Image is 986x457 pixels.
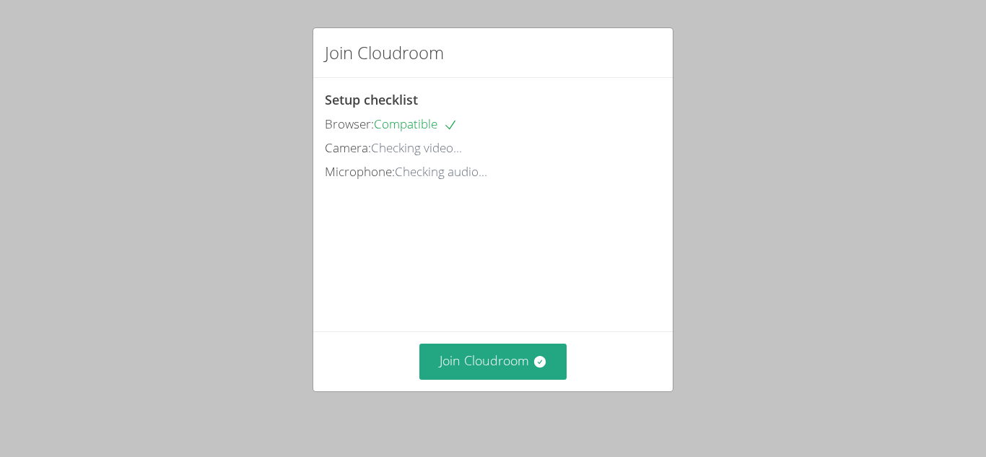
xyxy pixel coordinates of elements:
[325,91,418,108] span: Setup checklist
[325,116,374,132] span: Browser:
[419,344,567,379] button: Join Cloudroom
[325,139,371,156] span: Camera:
[395,163,487,180] span: Checking audio...
[325,163,395,180] span: Microphone:
[325,40,444,66] h2: Join Cloudroom
[371,139,462,156] span: Checking video...
[374,116,458,132] span: Compatible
